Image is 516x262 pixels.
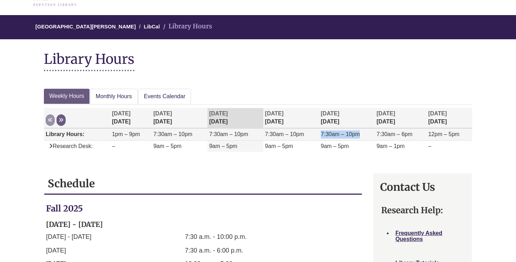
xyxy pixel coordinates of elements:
[153,131,192,137] span: 7:30am – 10pm
[209,143,237,149] span: 9am – 5pm
[185,233,247,240] span: 7:30 a.m. - 10:00 p.m.
[381,205,443,216] strong: Research Help:
[44,15,472,39] nav: Breadcrumb
[138,89,191,105] a: Events Calendar
[265,110,284,116] span: [DATE]
[263,108,319,128] th: [DATE]
[321,110,339,116] span: [DATE]
[428,110,447,116] span: [DATE]
[57,114,66,126] button: Next week
[265,143,293,149] span: 9am – 5pm
[46,220,103,229] strong: [DATE] - [DATE]
[152,108,207,128] th: [DATE]
[112,143,115,149] span: –
[428,143,431,149] span: –
[48,177,358,190] h1: Schedule
[319,108,375,128] th: [DATE]
[46,247,66,254] span: [DATE]
[207,108,263,128] th: [DATE]
[377,110,395,116] span: [DATE]
[426,108,472,128] th: [DATE]
[46,203,83,214] strong: Fall 2025
[377,131,412,137] span: 7:30am – 6pm
[46,114,55,126] button: Previous week
[112,131,140,137] span: 1pm – 9pm
[377,143,405,149] span: 9am – 1pm
[112,110,131,116] span: [DATE]
[428,131,459,137] span: 12pm – 5pm
[44,128,110,140] td: Library Hours:
[161,21,212,32] li: Library Hours
[144,23,160,29] a: LibCal
[44,89,89,104] a: Weekly Hours
[35,23,136,29] a: [GEOGRAPHIC_DATA][PERSON_NAME]
[46,233,91,240] span: [DATE] - [DATE]
[321,131,360,137] span: 7:30am – 10pm
[90,89,138,105] a: Monthly Hours
[153,110,172,116] span: [DATE]
[380,180,464,194] h1: Contact Us
[395,230,442,242] a: Frequently Asked Questions
[375,108,426,128] th: [DATE]
[44,52,134,71] h1: Library Hours
[44,89,472,162] div: Week at a glance
[185,247,243,254] span: 7:30 a.m. - 6:00 p.m.
[153,143,181,149] span: 9am – 5pm
[321,143,349,149] span: 9am – 5pm
[46,143,93,149] span: Research Desk:
[209,110,228,116] span: [DATE]
[110,108,152,128] th: [DATE]
[265,131,304,137] span: 7:30am – 10pm
[209,131,248,137] span: 7:30am – 10pm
